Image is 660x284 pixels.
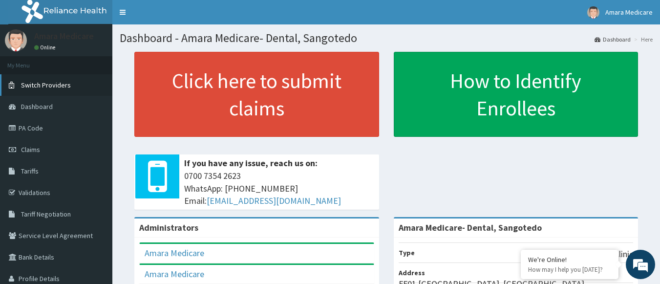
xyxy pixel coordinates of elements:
[51,55,164,67] div: Chat with us now
[184,170,374,207] span: 0700 7354 2623 WhatsApp: [PHONE_NUMBER] Email:
[399,222,542,233] strong: Amara Medicare- Dental, Sangotedo
[139,222,198,233] b: Administrators
[605,8,653,17] span: Amara Medicare
[160,5,184,28] div: Minimize live chat window
[528,255,611,264] div: We're Online!
[632,35,653,44] li: Here
[18,49,40,73] img: d_794563401_company_1708531726252_794563401
[21,167,39,175] span: Tariffs
[21,81,71,89] span: Switch Providers
[134,52,379,137] a: Click here to submit claims
[399,248,415,257] b: Type
[207,195,341,206] a: [EMAIL_ADDRESS][DOMAIN_NAME]
[34,32,94,41] p: Amara Medicare
[120,32,653,44] h1: Dashboard - Amara Medicare- Dental, Sangotedo
[184,157,318,169] b: If you have any issue, reach us on:
[21,210,71,218] span: Tariff Negotiation
[57,82,135,180] span: We're online!
[587,6,599,19] img: User Image
[145,268,204,280] a: Amara Medicare
[399,268,425,277] b: Address
[21,102,53,111] span: Dashboard
[595,35,631,44] a: Dashboard
[5,184,186,218] textarea: Type your message and hit 'Enter'
[21,145,40,154] span: Claims
[145,247,204,259] a: Amara Medicare
[528,265,611,274] p: How may I help you today?
[394,52,639,137] a: How to Identify Enrollees
[5,29,27,51] img: User Image
[588,248,633,261] p: Dental Clinic
[34,44,58,51] a: Online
